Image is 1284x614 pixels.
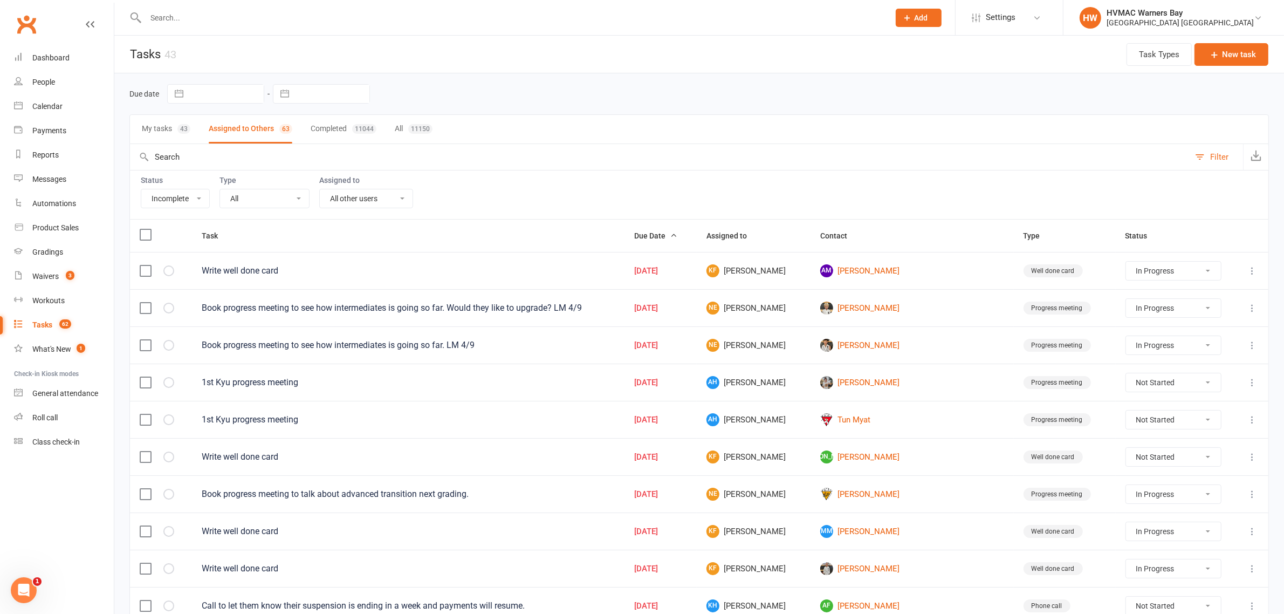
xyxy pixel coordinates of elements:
a: [PERSON_NAME] [820,339,1004,352]
span: Contact [820,231,859,240]
span: KF [706,264,719,277]
div: 1st Kyu progress meeting [202,377,615,388]
div: Reports [32,151,59,159]
div: Progress meeting [1024,413,1091,426]
div: Dashboard [32,53,70,62]
button: Assigned to Others63 [209,115,292,144]
span: Add [915,13,928,22]
a: [PERSON_NAME] [820,376,1004,389]
button: Assigned to [706,229,759,242]
div: [DATE] [634,341,687,350]
div: HVMAC Warners Bay [1107,8,1254,18]
a: What's New1 [14,337,114,361]
a: Reports [14,143,114,167]
a: [PERSON_NAME][PERSON_NAME] [820,451,1004,463]
span: [PERSON_NAME] [706,413,801,426]
img: Haylow Webb [820,562,833,575]
a: Clubworx [13,11,40,38]
span: Settings [986,5,1015,30]
img: Tun Myat [820,413,833,426]
span: KF [706,562,719,575]
div: Book progress meeting to talk about advanced transition next grading. [202,489,615,500]
a: Product Sales [14,216,114,240]
img: Ezra Norton [820,302,833,315]
div: Call to let them know their suspension is ending in a week and payments will resume. [202,601,615,611]
div: [DATE] [634,602,687,611]
button: Contact [820,229,859,242]
div: HW [1080,7,1101,29]
div: 1st Kyu progress meeting [202,414,615,425]
div: 11150 [408,124,432,134]
div: Progress meeting [1024,376,1091,389]
iframe: Intercom live chat [11,577,37,603]
a: Workouts [14,289,114,313]
label: Assigned to [319,176,413,185]
div: Waivers [32,272,59,281]
div: Automations [32,199,76,208]
div: Write well done card [202,452,615,462]
div: General attendance [32,389,98,398]
span: AH [706,376,719,389]
button: Status [1125,229,1159,242]
div: Class check-in [32,438,80,446]
div: Workouts [32,296,65,305]
div: 63 [279,124,292,134]
button: Task [202,229,230,242]
div: 43 [164,48,176,61]
span: AF [820,599,833,612]
span: KH [706,599,719,612]
a: General attendance kiosk mode [14,381,114,406]
span: KF [706,525,719,538]
h1: Tasks [114,36,176,73]
button: Task Types [1127,43,1192,66]
button: New task [1194,43,1268,66]
div: [DATE] [634,267,687,276]
span: [PERSON_NAME] [706,376,801,389]
a: AF[PERSON_NAME] [820,599,1004,612]
div: [GEOGRAPHIC_DATA] [GEOGRAPHIC_DATA] [1107,18,1254,28]
a: Tun Myat [820,413,1004,426]
div: [DATE] [634,490,687,499]
span: Assigned to [706,231,759,240]
span: 62 [59,319,71,329]
a: Gradings [14,240,114,264]
button: Type [1024,229,1052,242]
span: NE [706,488,719,501]
a: Messages [14,167,114,192]
span: [PERSON_NAME] [706,451,801,463]
input: Search... [142,10,882,25]
div: [DATE] [634,527,687,536]
label: Status [141,176,210,185]
a: Automations [14,192,114,216]
img: Jayden Grant [820,488,833,501]
span: KF [706,451,719,463]
button: Filter [1190,144,1243,170]
div: [DATE] [634,564,687,574]
div: Progress meeting [1024,339,1091,352]
div: Book progress meeting to see how intermediates is going so far. LM 4/9 [202,340,615,351]
input: Search [130,144,1190,170]
button: Due Date [634,229,677,242]
label: Due date [129,90,159,98]
div: Messages [32,175,66,183]
div: People [32,78,55,86]
span: Type [1024,231,1052,240]
a: Roll call [14,406,114,430]
span: [PERSON_NAME] [706,599,801,612]
div: Gradings [32,248,63,256]
div: Roll call [32,413,58,422]
div: Progress meeting [1024,488,1091,501]
a: Payments [14,119,114,143]
div: Payments [32,126,66,135]
span: Task [202,231,230,240]
div: [DATE] [634,415,687,425]
a: [PERSON_NAME] [820,488,1004,501]
div: Well done card [1024,525,1083,538]
span: AH [706,413,719,426]
span: [PERSON_NAME] [820,451,833,463]
div: 43 [177,124,190,134]
span: AM [820,264,833,277]
div: What's New [32,345,71,353]
div: Filter [1210,151,1228,163]
div: Well done card [1024,264,1083,277]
